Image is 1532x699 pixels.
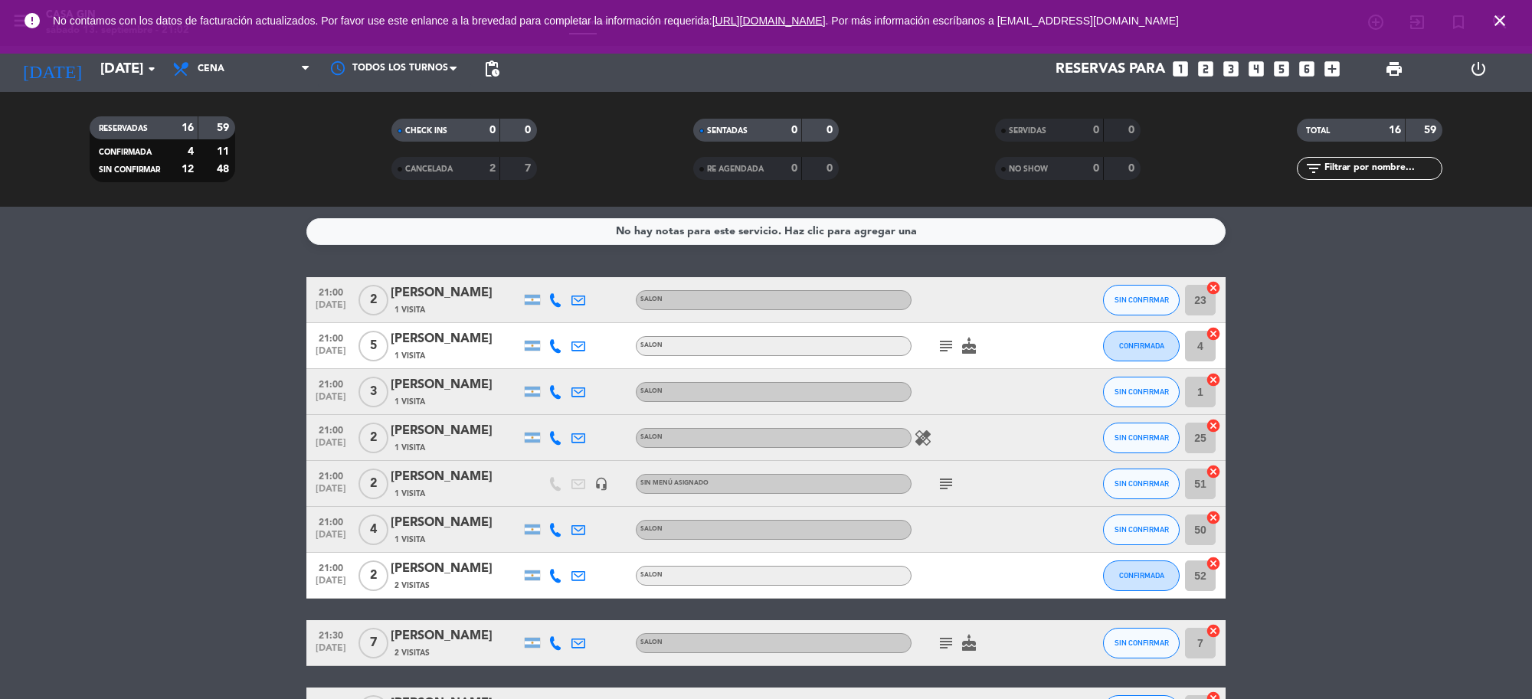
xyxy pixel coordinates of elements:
[358,514,388,545] span: 4
[791,125,797,136] strong: 0
[640,639,663,645] span: SALON
[712,15,826,27] a: [URL][DOMAIN_NAME]
[640,388,663,394] span: SALON
[1206,280,1221,296] i: cancel
[1115,639,1169,647] span: SIN CONFIRMAR
[312,374,350,392] span: 21:00
[640,342,663,348] span: SALON
[391,559,521,579] div: [PERSON_NAME]
[394,534,425,546] span: 1 Visita
[1009,165,1048,173] span: NO SHOW
[198,64,224,74] span: Cena
[640,526,663,532] span: SALON
[1246,59,1266,79] i: looks_4
[1206,556,1221,571] i: cancel
[358,423,388,453] span: 2
[312,643,350,661] span: [DATE]
[827,125,836,136] strong: 0
[1436,46,1521,92] div: LOG OUT
[1206,623,1221,639] i: cancel
[312,558,350,576] span: 21:00
[1491,11,1509,30] i: close
[217,164,232,175] strong: 48
[616,223,917,240] div: No hay notas para este servicio. Haz clic para agregar una
[1469,60,1488,78] i: power_settings_new
[394,396,425,408] span: 1 Visita
[1103,423,1180,453] button: SIN CONFIRMAR
[489,125,496,136] strong: 0
[1103,469,1180,499] button: SIN CONFIRMAR
[312,420,350,438] span: 21:00
[1272,59,1291,79] i: looks_5
[391,283,521,303] div: [PERSON_NAME]
[1304,159,1323,178] i: filter_list
[312,484,350,501] span: [DATE]
[358,285,388,315] span: 2
[394,488,425,500] span: 1 Visita
[312,576,350,593] span: [DATE]
[1322,59,1342,79] i: add_box
[217,122,232,133] strong: 59
[707,165,764,173] span: RE AGENDADA
[391,467,521,487] div: [PERSON_NAME]
[791,163,797,174] strong: 0
[312,438,350,456] span: [DATE]
[312,512,350,530] span: 21:00
[312,392,350,410] span: [DATE]
[391,421,521,441] div: [PERSON_NAME]
[312,346,350,364] span: [DATE]
[1103,560,1180,591] button: CONFIRMADA
[483,60,501,78] span: pending_actions
[405,127,447,135] span: CHECK INS
[1424,125,1439,136] strong: 59
[11,52,93,86] i: [DATE]
[1103,628,1180,658] button: SIN CONFIRMAR
[1206,464,1221,479] i: cancel
[1306,127,1330,135] span: TOTAL
[960,634,978,652] i: cake
[1115,387,1169,396] span: SIN CONFIRMAR
[188,146,194,157] strong: 4
[358,469,388,499] span: 2
[594,477,608,491] i: headset_mic
[525,125,534,136] strong: 0
[525,163,534,174] strong: 7
[1119,571,1164,580] span: CONFIRMADA
[914,429,932,447] i: healing
[405,165,453,173] span: CANCELADA
[1115,525,1169,534] span: SIN CONFIRMAR
[312,283,350,300] span: 21:00
[394,580,430,592] span: 2 Visitas
[394,647,430,659] span: 2 Visitas
[1297,59,1317,79] i: looks_6
[640,434,663,440] span: SALON
[1056,60,1165,77] span: Reservas para
[312,300,350,318] span: [DATE]
[1196,59,1216,79] i: looks_two
[640,572,663,578] span: SALON
[99,125,148,132] span: RESERVADAS
[1009,127,1046,135] span: SERVIDAS
[358,377,388,407] span: 3
[182,122,194,133] strong: 16
[394,350,425,362] span: 1 Visita
[358,560,388,591] span: 2
[182,164,194,175] strong: 12
[1389,125,1401,136] strong: 16
[489,163,496,174] strong: 2
[99,149,152,156] span: CONFIRMADA
[1115,479,1169,488] span: SIN CONFIRMAR
[142,60,161,78] i: arrow_drop_down
[391,375,521,395] div: [PERSON_NAME]
[1128,125,1138,136] strong: 0
[99,166,160,174] span: SIN CONFIRMAR
[312,626,350,643] span: 21:30
[394,442,425,454] span: 1 Visita
[1206,372,1221,387] i: cancel
[937,337,955,355] i: subject
[217,146,232,157] strong: 11
[312,328,350,346] span: 21:00
[1206,418,1221,433] i: cancel
[391,329,521,349] div: [PERSON_NAME]
[358,331,388,361] span: 5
